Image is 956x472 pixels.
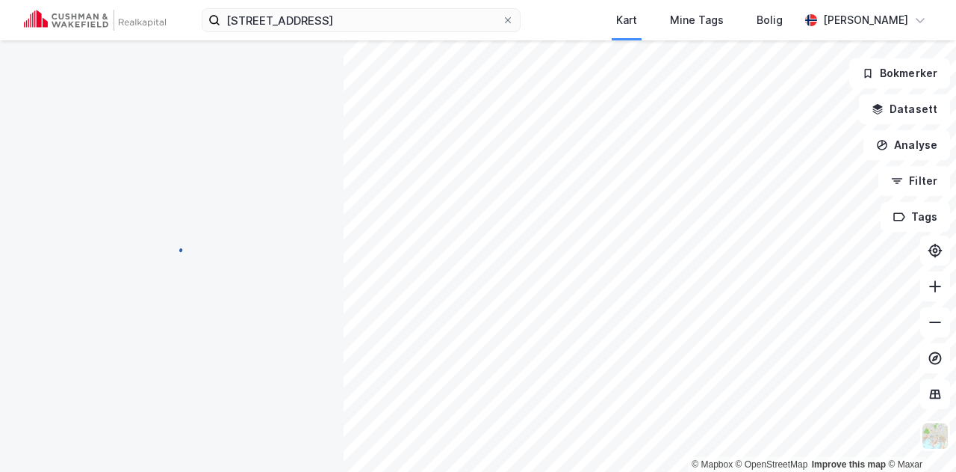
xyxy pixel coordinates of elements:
button: Tags [881,202,950,232]
a: OpenStreetMap [736,459,808,470]
a: Improve this map [812,459,886,470]
button: Datasett [859,94,950,124]
iframe: Chat Widget [881,400,956,472]
button: Filter [878,166,950,196]
div: Kontrollprogram for chat [881,400,956,472]
a: Mapbox [692,459,733,470]
div: [PERSON_NAME] [823,11,908,29]
input: Søk på adresse, matrikkel, gårdeiere, leietakere eller personer [220,9,502,31]
img: cushman-wakefield-realkapital-logo.202ea83816669bd177139c58696a8fa1.svg [24,10,166,31]
button: Analyse [863,130,950,160]
img: spinner.a6d8c91a73a9ac5275cf975e30b51cfb.svg [160,236,184,260]
div: Kart [616,11,637,29]
div: Bolig [757,11,783,29]
div: Mine Tags [670,11,724,29]
button: Bokmerker [849,58,950,88]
